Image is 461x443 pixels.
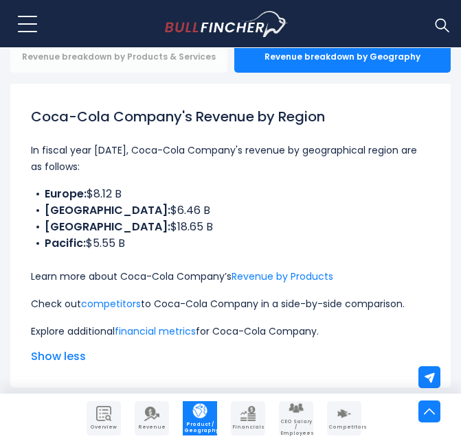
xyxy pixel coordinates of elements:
[165,11,288,37] img: Bullfincher logo
[279,401,313,435] a: Company Employees
[184,422,216,433] span: Product / Geography
[231,401,265,435] a: Company Financials
[165,11,313,37] a: Go to homepage
[31,202,430,219] li: $6.46 B
[136,424,168,430] span: Revenue
[31,106,430,127] h1: Coca-Cola Company's Revenue by Region
[232,424,264,430] span: Financials
[31,348,430,365] span: Show less
[10,40,227,73] div: Revenue breakdown by Products & Services
[232,270,333,283] a: Revenue by Products
[81,297,141,311] a: competitors
[45,202,170,218] b: [GEOGRAPHIC_DATA]:
[45,186,87,202] b: Europe:
[87,401,121,435] a: Company Overview
[31,268,430,285] p: Learn more about Coca-Cola Company’s
[31,219,430,235] li: $18.65 B
[31,186,430,202] li: $8.12 B
[88,424,120,430] span: Overview
[183,401,217,435] a: Company Product/Geography
[327,401,361,435] a: Company Competitors
[45,235,86,251] b: Pacific:
[31,323,430,339] p: Explore additional for Coca-Cola Company.
[234,40,451,73] div: Revenue breakdown by Geography
[328,424,360,430] span: Competitors
[280,419,312,436] span: CEO Salary / Employees
[31,142,430,175] p: In fiscal year [DATE], Coca-Cola Company's revenue by geographical region are as follows:
[31,296,430,312] p: Check out to Coca-Cola Company in a side-by-side comparison.
[115,324,196,338] a: financial metrics
[31,235,430,252] li: $5.55 B
[45,219,170,235] b: [GEOGRAPHIC_DATA]:
[135,401,169,435] a: Company Revenue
